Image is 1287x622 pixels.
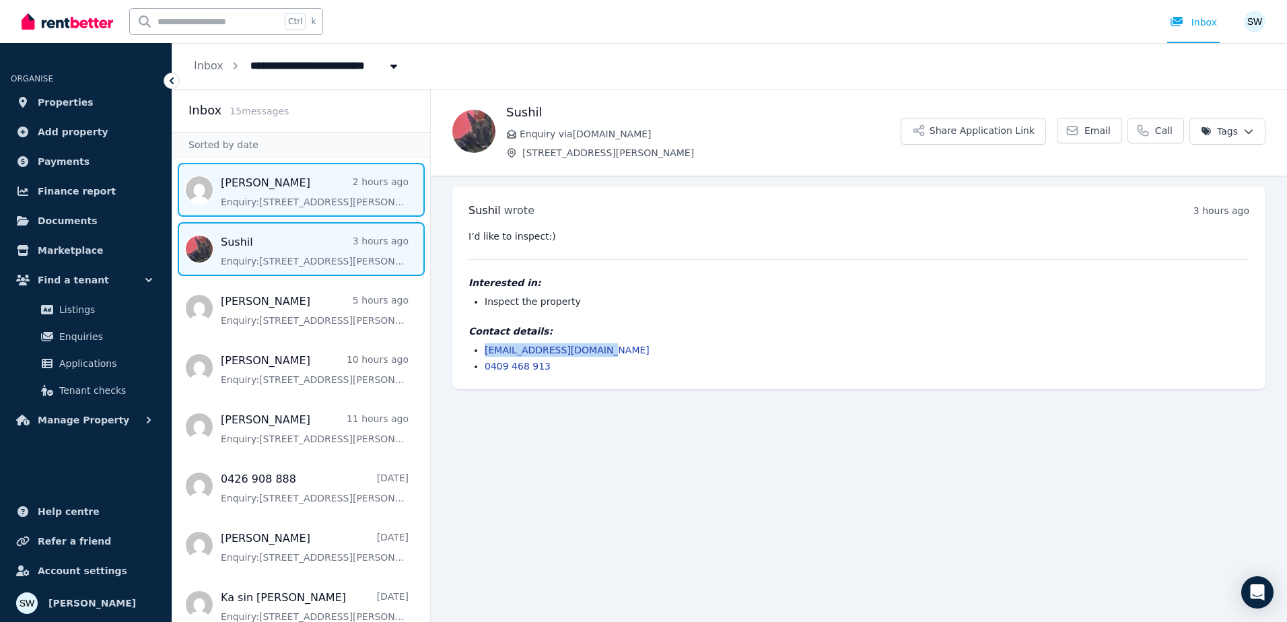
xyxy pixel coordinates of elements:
[1170,15,1217,29] div: Inbox
[16,350,155,377] a: Applications
[468,204,501,217] span: Sushil
[38,183,116,199] span: Finance report
[38,242,103,258] span: Marketplace
[285,13,306,30] span: Ctrl
[59,302,150,318] span: Listings
[901,118,1046,145] button: Share Application Link
[38,504,100,520] span: Help centre
[38,272,109,288] span: Find a tenant
[172,43,422,89] nav: Breadcrumb
[1057,118,1122,143] a: Email
[311,16,316,27] span: k
[1193,205,1249,216] time: 3 hours ago
[16,377,155,404] a: Tenant checks
[1189,118,1265,145] button: Tags
[468,276,1249,289] h4: Interested in:
[520,127,901,141] span: Enquiry via [DOMAIN_NAME]
[11,237,161,264] a: Marketplace
[506,103,901,122] h1: Sushil
[221,530,409,564] a: [PERSON_NAME][DATE]Enquiry:[STREET_ADDRESS][PERSON_NAME].
[221,412,409,446] a: [PERSON_NAME]11 hours agoEnquiry:[STREET_ADDRESS][PERSON_NAME].
[16,323,155,350] a: Enquiries
[221,175,409,209] a: [PERSON_NAME]2 hours agoEnquiry:[STREET_ADDRESS][PERSON_NAME].
[1084,124,1111,137] span: Email
[172,132,430,158] div: Sorted by date
[188,101,221,120] h2: Inbox
[59,329,150,345] span: Enquiries
[1241,576,1274,609] div: Open Intercom Messenger
[452,110,495,153] img: Sushil
[1155,124,1173,137] span: Call
[59,382,150,399] span: Tenant checks
[11,74,53,83] span: ORGANISE
[11,178,161,205] a: Finance report
[221,293,409,327] a: [PERSON_NAME]5 hours agoEnquiry:[STREET_ADDRESS][PERSON_NAME].
[38,124,108,140] span: Add property
[468,230,1249,243] pre: I’d like to inspect:)
[1244,11,1265,32] img: Sam Watson
[11,207,161,234] a: Documents
[230,106,289,116] span: 15 message s
[38,412,129,428] span: Manage Property
[38,563,127,579] span: Account settings
[38,153,90,170] span: Payments
[11,89,161,116] a: Properties
[221,471,409,505] a: 0426 908 888[DATE]Enquiry:[STREET_ADDRESS][PERSON_NAME].
[485,361,551,372] a: 0409 468 913
[485,345,650,355] a: [EMAIL_ADDRESS][DOMAIN_NAME]
[38,533,111,549] span: Refer a friend
[38,94,94,110] span: Properties
[221,353,409,386] a: [PERSON_NAME]10 hours agoEnquiry:[STREET_ADDRESS][PERSON_NAME].
[485,295,1249,308] li: Inspect the property
[468,324,1249,338] h4: Contact details:
[11,498,161,525] a: Help centre
[11,118,161,145] a: Add property
[504,204,534,217] span: wrote
[59,355,150,372] span: Applications
[38,213,98,229] span: Documents
[1127,118,1184,143] a: Call
[194,59,223,72] a: Inbox
[11,557,161,584] a: Account settings
[16,592,38,614] img: Sam Watson
[16,296,155,323] a: Listings
[11,528,161,555] a: Refer a friend
[221,234,409,268] a: Sushil3 hours agoEnquiry:[STREET_ADDRESS][PERSON_NAME].
[522,146,901,160] span: [STREET_ADDRESS][PERSON_NAME]
[1201,125,1238,138] span: Tags
[48,595,136,611] span: [PERSON_NAME]
[22,11,113,32] img: RentBetter
[11,267,161,293] button: Find a tenant
[11,148,161,175] a: Payments
[11,407,161,434] button: Manage Property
